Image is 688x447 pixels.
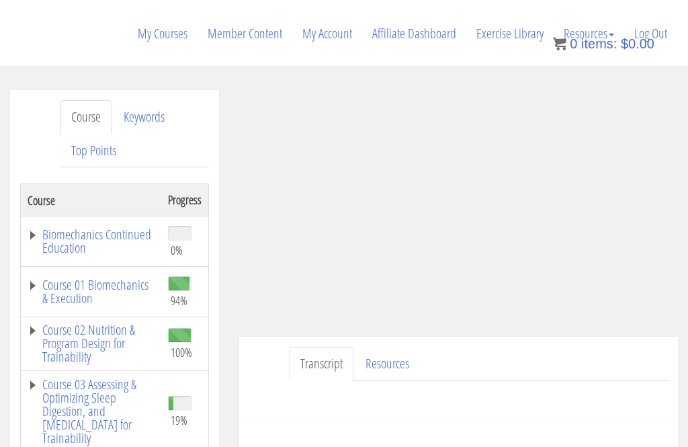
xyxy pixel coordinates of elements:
[28,228,155,255] a: Biomechanics Continued Education
[60,100,112,134] a: Course
[28,323,155,364] a: Course 02 Nutrition & Program Design for Trainability
[171,293,187,308] span: 94%
[28,278,155,305] a: Course 01 Biomechanics & Execution
[292,1,362,66] a: My Account
[21,184,162,216] th: Course
[171,413,187,428] span: 19%
[290,347,353,381] a: Transcript
[553,36,654,51] a: 0 items: $0.00
[466,1,554,66] a: Exercise Library
[355,347,420,381] a: Resources
[570,36,577,51] span: 0
[113,100,175,134] a: Keywords
[621,36,654,51] bdi: 0.00
[621,36,628,51] span: $
[128,1,198,66] a: My Courses
[362,1,466,66] a: Affiliate Dashboard
[624,1,677,66] a: Log Out
[161,184,209,216] th: Progress
[28,378,155,445] a: Course 03 Assessing & Optimizing Sleep Digestion, and [MEDICAL_DATA] for Trainability
[60,134,127,168] a: Top Points
[171,243,183,257] span: 0%
[198,1,292,66] a: Member Content
[171,345,192,360] span: 100%
[554,1,624,66] a: Resources
[553,37,566,50] img: icon11.png
[581,36,617,51] span: items:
